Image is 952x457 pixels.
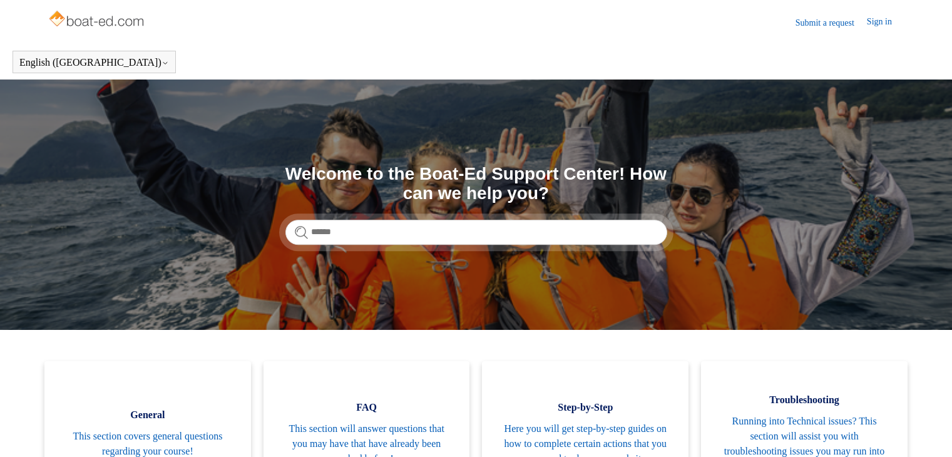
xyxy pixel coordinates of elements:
[48,8,147,33] img: Boat-Ed Help Center home page
[796,16,867,29] a: Submit a request
[720,393,889,408] span: Troubleshooting
[19,57,169,68] button: English ([GEOGRAPHIC_DATA])
[285,220,667,245] input: Search
[910,415,943,448] div: Live chat
[282,400,451,415] span: FAQ
[63,408,232,423] span: General
[285,165,667,203] h1: Welcome to the Boat-Ed Support Center! How can we help you?
[867,15,904,30] a: Sign in
[501,400,670,415] span: Step-by-Step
